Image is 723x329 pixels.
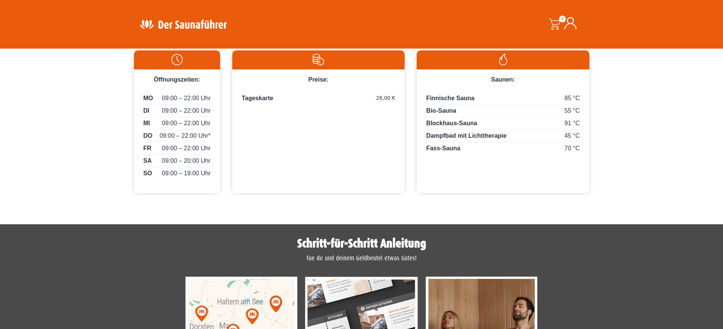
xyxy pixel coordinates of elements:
span: MO [143,94,153,103]
span: 09:00 – 22:00 Uhr [162,144,211,153]
span: DI [143,106,150,115]
span: Blockhaus-Sauna [426,120,477,126]
span: 09:00 – 22:00 Uhr* [159,131,210,140]
span: 09:00 – 19:00 Uhr [162,169,211,178]
span: Finnische Sauna [426,95,474,101]
span: SO [143,169,152,178]
span: Dampfbad mit Lichttherapie [426,132,507,139]
span: Saunen: [491,76,515,83]
span: 09:00 – 20:00 Uhr [162,156,211,165]
span: Bio-Sauna [426,107,456,114]
p: Tue dir und deinem Geldbeutel etwas Gutes! [138,253,586,263]
span: 09:00 – 22:00 Uhr [162,106,211,115]
img: Preise-weiss.svg [236,54,401,65]
span: 91 °C [564,119,580,128]
span: Preise: [308,76,328,83]
span: 55 °C [564,106,580,115]
span: 0 [559,16,566,22]
span: 45 °C [564,131,580,140]
h1: Schritt-für-Schritt Anleitung [138,238,586,250]
span: 70 °C [564,144,580,153]
span: Fass-Sauna [426,145,460,151]
span: 09:00 – 22:00 Uhr [162,119,211,128]
span: MI [143,119,150,128]
span: FR [143,144,151,153]
img: Flamme-weiss.svg [421,54,585,65]
img: Uhr-weiss.svg [138,54,216,65]
span: 09:00 – 22:00 Uhr [162,94,211,103]
span: SA [143,156,152,165]
span: DO [143,131,153,140]
span: 85 °C [564,94,580,103]
span: Öffnungszeiten: [154,76,200,83]
p: Tageskarte [242,94,395,103]
span: 26,00 € [376,94,395,102]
